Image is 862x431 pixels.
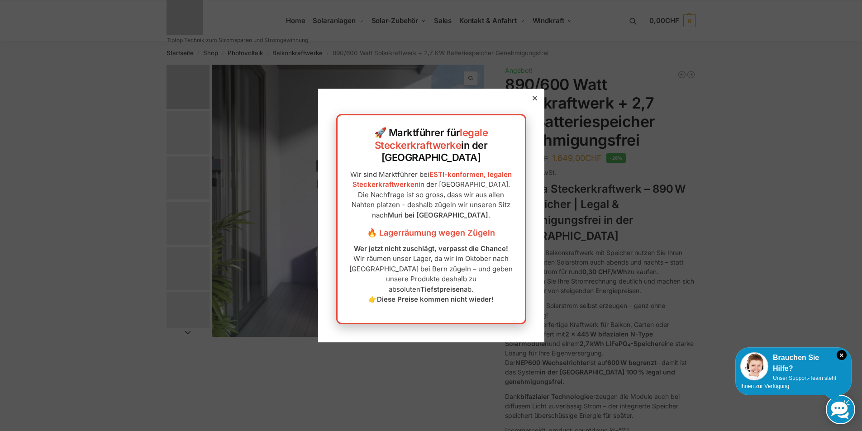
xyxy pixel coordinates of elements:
[352,170,512,189] a: ESTI-konformen, legalen Steckerkraftwerken
[347,170,516,221] p: Wir sind Marktführer bei in der [GEOGRAPHIC_DATA]. Die Nachfrage ist so gross, dass wir aus allen...
[740,375,836,389] span: Unser Support-Team steht Ihnen zur Verfügung
[740,352,847,374] div: Brauchen Sie Hilfe?
[740,352,768,380] img: Customer service
[347,227,516,239] h3: 🔥 Lagerräumung wegen Zügeln
[388,211,488,219] strong: Muri bei [GEOGRAPHIC_DATA]
[347,127,516,164] h2: 🚀 Marktführer für in der [GEOGRAPHIC_DATA]
[420,285,464,294] strong: Tiefstpreisen
[837,350,847,360] i: Schließen
[354,244,508,253] strong: Wer jetzt nicht zuschlägt, verpasst die Chance!
[347,244,516,305] p: Wir räumen unser Lager, da wir im Oktober nach [GEOGRAPHIC_DATA] bei Bern zügeln – und geben unse...
[375,127,488,151] a: legale Steckerkraftwerke
[377,295,494,303] strong: Diese Preise kommen nicht wieder!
